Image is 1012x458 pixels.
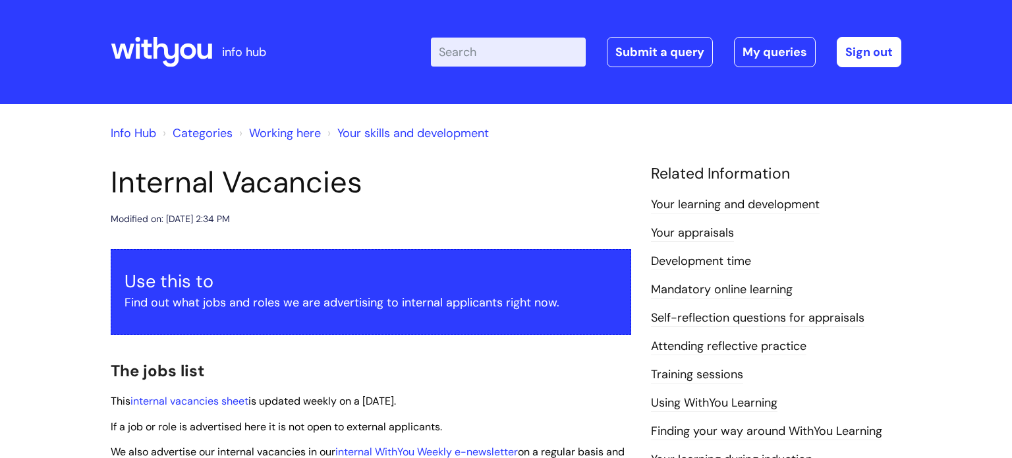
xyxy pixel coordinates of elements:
[249,125,321,141] a: Working here
[324,123,489,144] li: Your skills and development
[651,253,751,270] a: Development time
[607,37,713,67] a: Submit a query
[236,123,321,144] li: Working here
[651,423,882,440] a: Finding your way around WithYou Learning
[159,123,233,144] li: Solution home
[111,394,396,408] span: This is updated weekly on a [DATE].
[111,420,442,434] span: If a job or role is advertised here it is not open to external applicants.
[337,125,489,141] a: Your skills and development
[651,366,743,384] a: Training sessions
[111,165,631,200] h1: Internal Vacancies
[837,37,901,67] a: Sign out
[130,394,248,408] a: internal vacancies sheet
[651,196,820,214] a: Your learning and development
[651,395,777,412] a: Using WithYou Learning
[111,125,156,141] a: Info Hub
[651,310,864,327] a: Self-reflection questions for appraisals
[651,281,793,299] a: Mandatory online learning
[125,292,617,313] p: Find out what jobs and roles we are advertising to internal applicants right now.
[651,338,806,355] a: Attending reflective practice
[431,37,901,67] div: | -
[651,225,734,242] a: Your appraisals
[111,211,230,227] div: Modified on: [DATE] 2:34 PM
[173,125,233,141] a: Categories
[431,38,586,67] input: Search
[125,271,617,292] h3: Use this to
[111,360,204,381] span: The jobs list
[651,165,901,183] h4: Related Information
[734,37,816,67] a: My queries
[222,42,266,63] p: info hub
